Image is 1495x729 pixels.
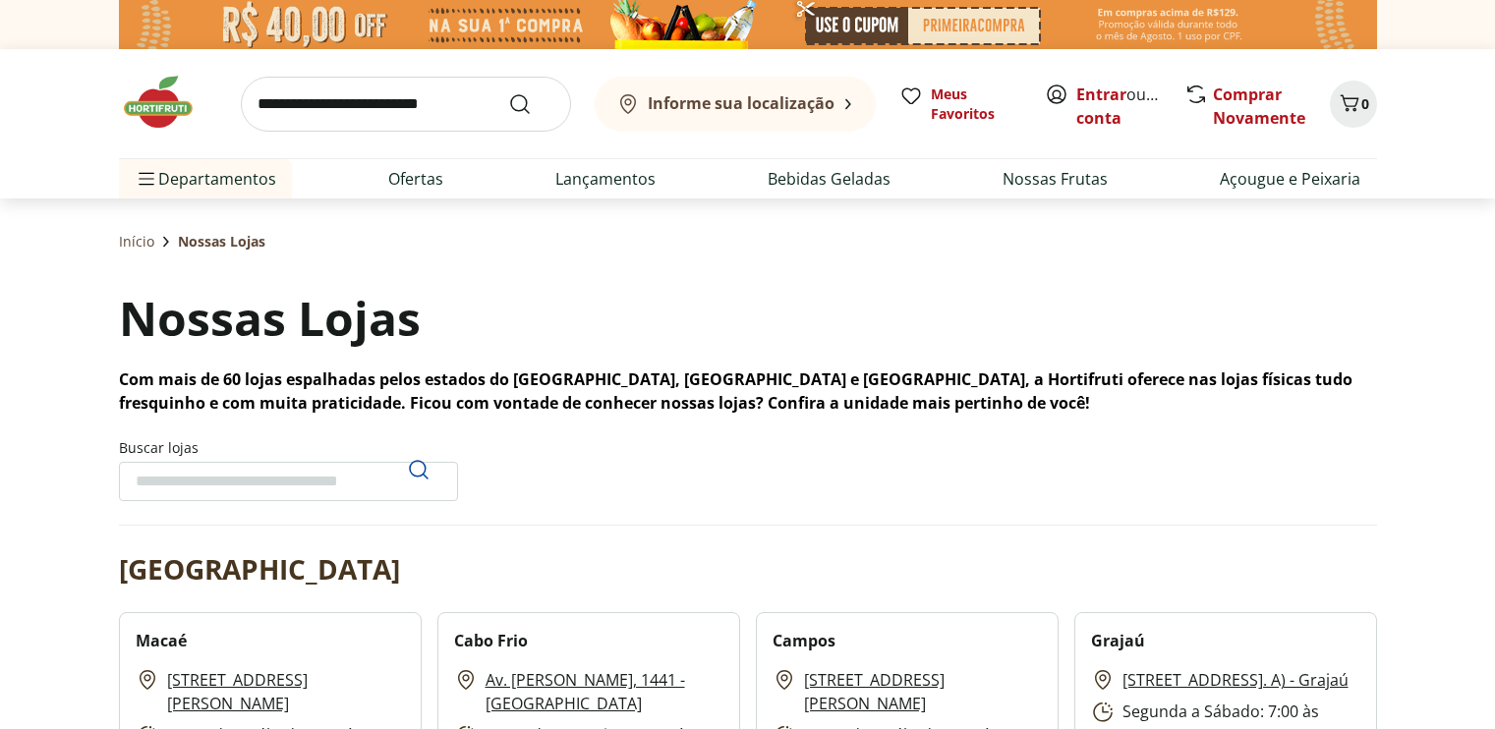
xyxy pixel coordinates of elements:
a: [STREET_ADDRESS][PERSON_NAME] [804,668,1042,715]
p: Com mais de 60 lojas espalhadas pelos estados do [GEOGRAPHIC_DATA], [GEOGRAPHIC_DATA] e [GEOGRAPH... [119,367,1377,415]
a: Açougue e Peixaria [1220,167,1360,191]
h2: Macaé [136,629,187,652]
a: Início [119,232,154,252]
a: Meus Favoritos [899,84,1021,124]
a: Av. [PERSON_NAME], 1441 - [GEOGRAPHIC_DATA] [486,668,723,715]
h2: Campos [773,629,835,652]
a: Nossas Frutas [1003,167,1108,191]
button: Informe sua localização [595,77,876,132]
button: Pesquisar [395,446,442,493]
label: Buscar lojas [119,438,458,501]
span: Nossas Lojas [178,232,265,252]
a: Criar conta [1076,84,1184,129]
img: Hortifruti [119,73,217,132]
button: Submit Search [508,92,555,116]
input: search [241,77,571,132]
a: Entrar [1076,84,1126,105]
h1: Nossas Lojas [119,285,421,352]
span: Departamentos [135,155,276,202]
button: Carrinho [1330,81,1377,128]
a: [STREET_ADDRESS]. A) - Grajaú [1122,668,1349,692]
a: Bebidas Geladas [768,167,891,191]
span: Meus Favoritos [931,84,1021,124]
h2: [GEOGRAPHIC_DATA] [119,549,400,589]
span: 0 [1361,94,1369,113]
span: ou [1076,83,1164,130]
a: Comprar Novamente [1213,84,1305,129]
button: Menu [135,155,158,202]
h2: Grajaú [1091,629,1145,652]
h2: Cabo Frio [454,629,528,652]
input: Buscar lojasPesquisar [119,462,458,501]
a: Lançamentos [555,167,656,191]
b: Informe sua localização [648,92,834,114]
a: [STREET_ADDRESS][PERSON_NAME] [167,668,405,715]
a: Ofertas [388,167,443,191]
